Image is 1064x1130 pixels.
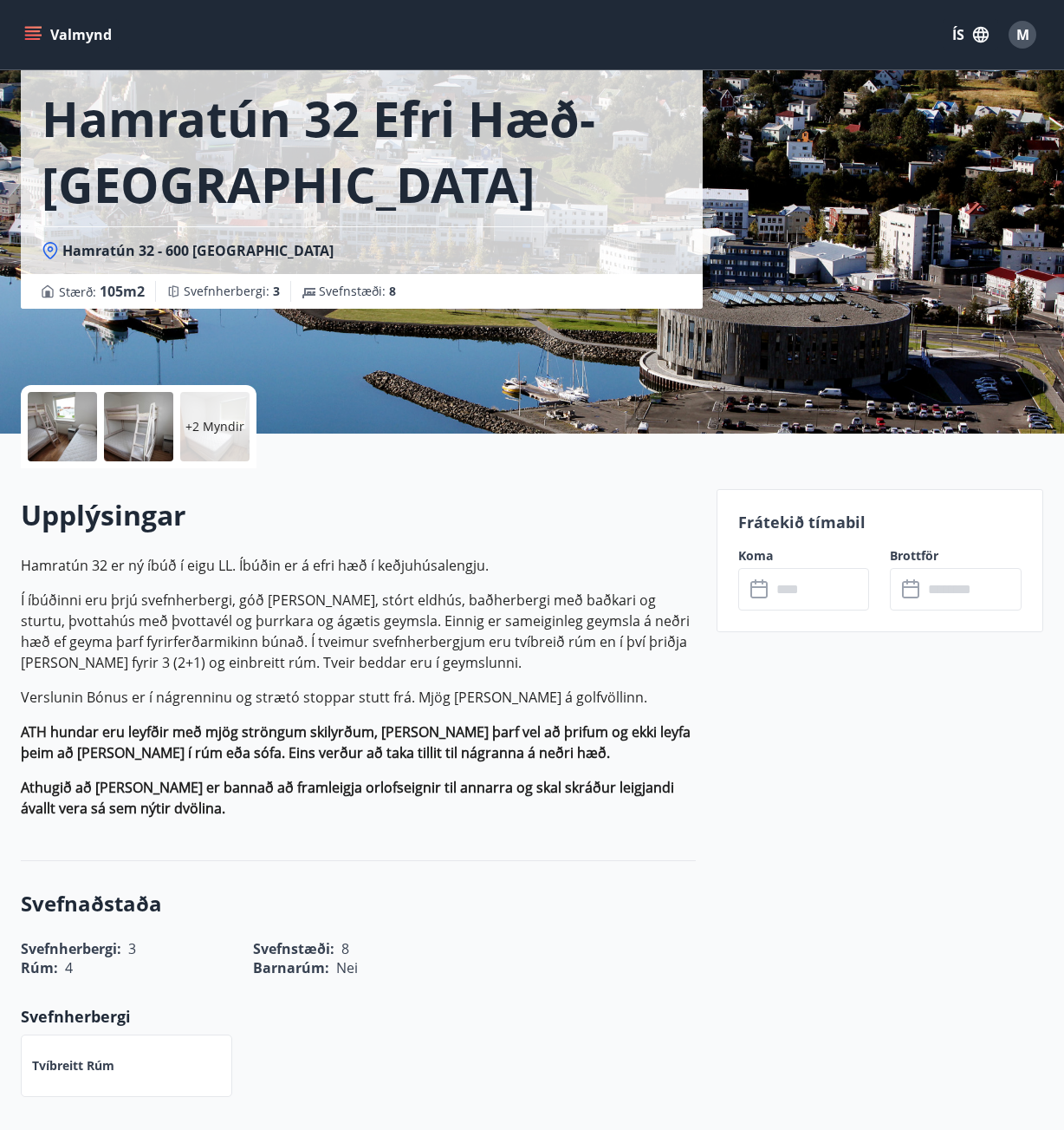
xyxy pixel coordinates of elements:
[59,281,145,302] span: Stærð :
[185,418,244,435] p: +2 Myndir
[32,1057,114,1074] p: Tvíbreitt rúm
[21,496,696,534] h2: Upplýsingar
[21,555,696,576] p: Hamratún 32 er ný íbúð í eigu LL. Íbúðin er á efri hæð í keðjuhúsalengju.
[738,547,870,565] label: Koma
[336,958,358,977] span: Nei
[21,19,119,50] button: menu
[319,283,396,300] span: Svefnstæði :
[65,958,73,977] span: 4
[890,547,1022,565] label: Brottför
[21,958,58,977] span: Rúm :
[21,687,696,708] p: Verslunin Bónus er í nágrenninu og strætó stoppar stutt frá. Mjög [PERSON_NAME] á golfvöllinn.
[21,722,691,762] strong: ATH hundar eru leyfðir með mjög ströngum skilyrðum, [PERSON_NAME] þarf vel að þrifum og ekki leyf...
[21,1005,696,1028] p: Svefnherbergi
[100,282,145,301] span: 105 m2
[943,19,998,50] button: ÍS
[1002,14,1043,56] button: M
[1016,25,1029,44] span: M
[21,590,696,673] p: Í íbúðinni eru þrjú svefnherbergi, góð [PERSON_NAME], stórt eldhús, baðherbergi með baðkari og st...
[738,511,1022,533] p: Frátekið tímabil
[21,889,696,918] h3: Svefnaðstaða
[389,283,396,299] span: 8
[184,283,280,300] span: Svefnherbergi :
[273,283,280,299] span: 3
[42,85,682,217] h1: Hamratún 32 efri hæð- [GEOGRAPHIC_DATA]
[253,958,329,977] span: Barnarúm :
[62,241,334,260] span: Hamratún 32 - 600 [GEOGRAPHIC_DATA]
[21,778,674,818] strong: Athugið að [PERSON_NAME] er bannað að framleigja orlofseignir til annarra og skal skráður leigjan...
